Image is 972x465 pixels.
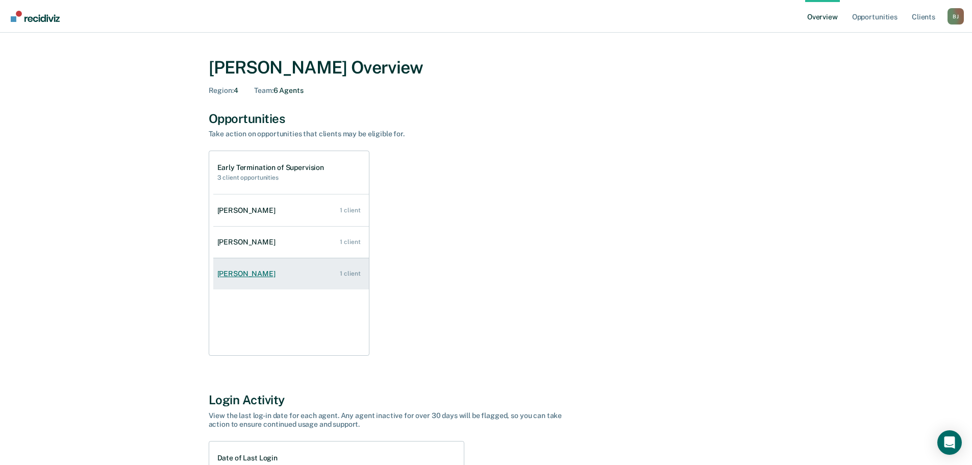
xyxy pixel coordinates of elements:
a: [PERSON_NAME] 1 client [213,259,369,288]
h2: 3 client opportunities [217,174,325,181]
div: [PERSON_NAME] [217,270,280,278]
div: B J [948,8,964,25]
a: [PERSON_NAME] 1 client [213,228,369,257]
div: Opportunities [209,111,764,126]
span: Team : [254,86,273,94]
h1: Early Termination of Supervision [217,163,325,172]
div: 1 client [340,238,360,246]
div: Take action on opportunities that clients may be eligible for. [209,130,566,138]
div: View the last log-in date for each agent. Any agent inactive for over 30 days will be flagged, so... [209,411,566,429]
span: Region : [209,86,234,94]
div: [PERSON_NAME] Overview [209,57,764,78]
a: [PERSON_NAME] 1 client [213,196,369,225]
div: [PERSON_NAME] [217,238,280,247]
div: 4 [209,86,238,95]
button: Profile dropdown button [948,8,964,25]
div: 1 client [340,270,360,277]
div: 6 Agents [254,86,303,95]
h1: Date of Last Login [217,454,278,462]
div: 1 client [340,207,360,214]
div: Open Intercom Messenger [937,430,962,455]
div: Login Activity [209,393,764,407]
img: Recidiviz [11,11,60,22]
div: [PERSON_NAME] [217,206,280,215]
